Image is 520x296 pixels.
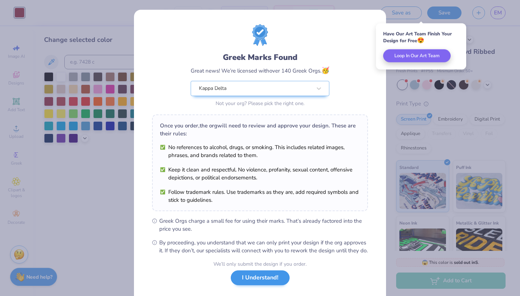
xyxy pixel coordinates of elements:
[191,52,329,63] div: Greek Marks Found
[321,66,329,75] span: 🥳
[191,66,329,75] div: Great news! We’re licensed with over 140 Greek Orgs.
[252,24,268,46] img: license-marks-badge.png
[231,270,290,285] button: I Understand!
[160,188,360,204] li: Follow trademark rules. Use trademarks as they are, add required symbols and stick to guidelines.
[417,36,424,44] span: 😍
[160,143,360,159] li: No references to alcohol, drugs, or smoking. This includes related images, phrases, and brands re...
[160,166,360,182] li: Keep it clean and respectful. No violence, profanity, sexual content, offensive depictions, or po...
[383,31,459,44] div: Have Our Art Team Finish Your Design for Free
[159,239,368,254] span: By proceeding, you understand that we can only print your design if the org approves it. If they ...
[191,100,329,107] div: Not your org? Please pick the right one.
[160,122,360,138] div: Once you order, the org will need to review and approve your design. These are their rules:
[383,49,451,62] button: Loop In Our Art Team
[213,260,307,268] div: We’ll only submit the design if you order.
[159,217,368,233] span: Greek Orgs charge a small fee for using their marks. That’s already factored into the price you see.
